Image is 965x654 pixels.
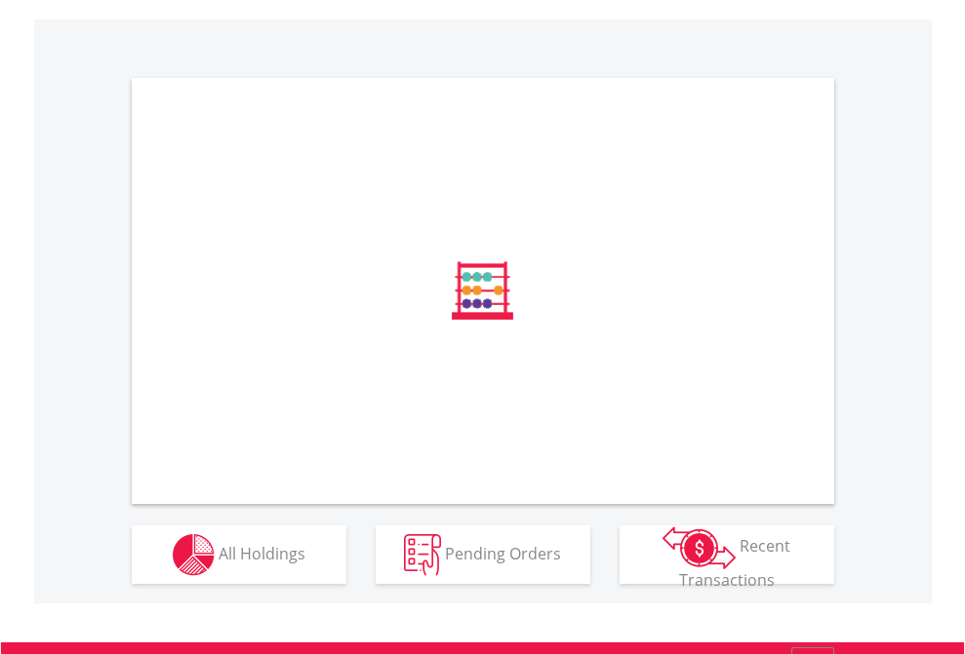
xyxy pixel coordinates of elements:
[173,534,215,576] img: holdings-wht.png
[132,525,346,584] button: All Holdings
[404,534,441,576] img: pending_instructions-wht.png
[445,542,561,563] span: Pending Orders
[376,525,590,584] button: Pending Orders
[219,542,305,563] span: All Holdings
[663,526,736,569] img: transactions-zar-wht.png
[620,525,834,584] button: Recent Transactions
